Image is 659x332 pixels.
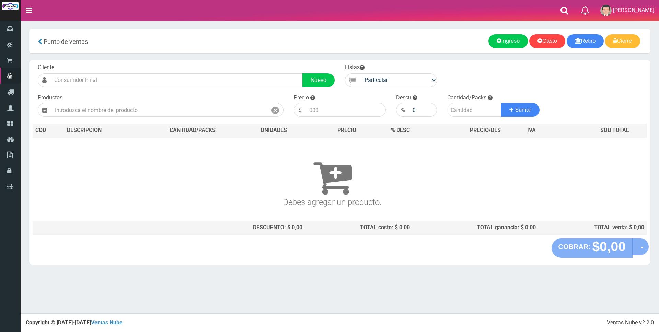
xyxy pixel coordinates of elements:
[142,124,243,137] th: CANTIDAD/PACKS
[592,239,626,254] strong: $0,00
[415,224,536,232] div: TOTAL ganancia: $ 0,00
[605,34,640,48] a: Cierre
[64,124,142,137] th: DES
[541,224,644,232] div: TOTAL venta: $ 0,00
[2,2,19,10] img: Logo grande
[501,103,540,117] button: Sumar
[470,127,501,133] span: PRECIO/DES
[91,319,123,326] a: Ventas Nube
[44,38,88,45] span: Punto de ventas
[558,243,591,250] strong: COBRAR:
[607,319,654,327] div: Ventas Nube v2.2.0
[409,103,437,117] input: 000
[488,34,528,48] a: Ingreso
[600,126,629,134] span: SUB TOTAL
[294,103,306,117] div: $
[302,73,335,87] a: Nuevo
[447,103,501,117] input: Cantidad
[306,103,386,117] input: 000
[145,224,302,232] div: DESCUENTO: $ 0,00
[51,103,267,117] input: Introduzca el nombre del producto
[345,64,365,72] label: Listas
[35,147,629,207] h3: Debes agregar un producto.
[529,34,565,48] a: Gasto
[51,73,303,87] input: Consumidor Final
[567,34,604,48] a: Retiro
[447,94,486,102] label: Cantidad/Packs
[396,94,411,102] label: Descu
[308,224,410,232] div: TOTAL costo: $ 0,00
[294,94,309,102] label: Precio
[600,5,612,16] img: User Image
[38,64,54,72] label: Cliente
[77,127,102,133] span: CRIPCION
[243,124,305,137] th: UNIDADES
[33,124,64,137] th: COD
[552,238,633,258] button: COBRAR: $0,00
[396,103,409,117] div: %
[391,127,410,133] span: % DESC
[26,319,123,326] strong: Copyright © [DATE]-[DATE]
[38,94,62,102] label: Productos
[613,7,654,13] span: [PERSON_NAME]
[527,127,536,133] span: IVA
[337,126,356,134] span: PRECIO
[515,107,531,113] span: Sumar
